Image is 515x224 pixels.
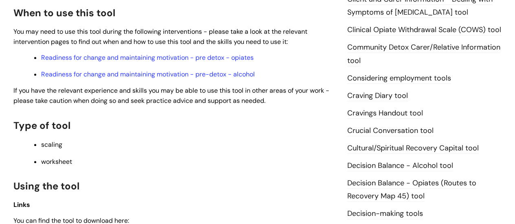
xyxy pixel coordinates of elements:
a: Readiness for change and maintaining motivation - pre-detox - alcohol [41,70,255,78]
a: Decision-making tools [347,209,423,219]
span: If you have the relevant experience and skills you may be able to use this tool in other areas of... [13,86,329,105]
a: Community Detox Carer/Relative Information tool [347,42,500,66]
a: Decision Balance - Alcohol tool [347,161,453,171]
a: Crucial Conversation tool [347,126,434,136]
span: Using the tool [13,180,79,192]
a: Clinical Opiate Withdrawal Scale (COWS) tool [347,25,501,35]
span: Links [13,200,30,209]
a: Readiness for change and maintaining motivation - pre detox - opiates [41,53,254,62]
a: Considering employment tools [347,73,451,84]
span: Type of tool [13,119,70,132]
a: Cultural/Spiritual Recovery Capital tool [347,143,479,154]
a: Craving Diary tool [347,91,408,101]
a: Cravings Handout tool [347,108,423,119]
span: worksheet [41,157,72,166]
a: Decision Balance - Opiates (Routes to Recovery Map 45) tool [347,178,476,202]
span: You may need to use this tool during the following interventions - please take a look at the rele... [13,27,307,46]
span: When to use this tool [13,7,115,19]
span: scaling [41,140,62,149]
